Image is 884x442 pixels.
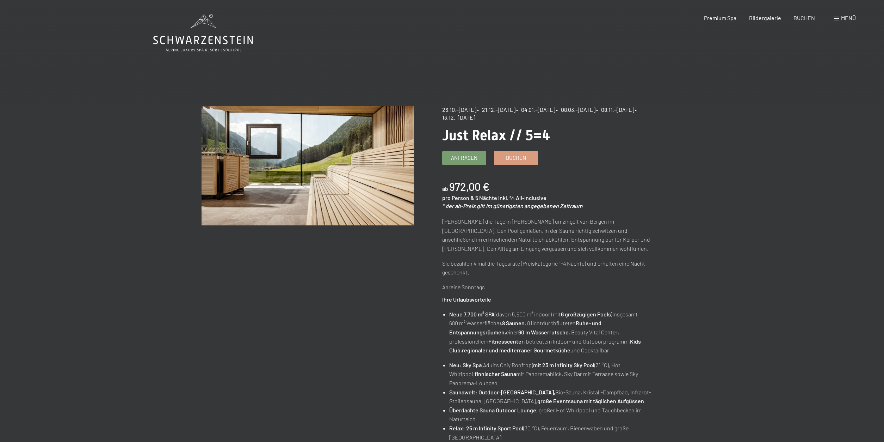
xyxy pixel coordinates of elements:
span: • 21.12.–[DATE] [477,106,515,113]
p: [PERSON_NAME] die Tage in [PERSON_NAME] umzingelt von Bergen im [GEOGRAPHIC_DATA]. Den Pool genie... [442,217,655,253]
strong: mit 23 m Infinity Sky Pool [533,362,594,368]
a: Buchen [494,151,538,165]
span: 5 Nächte [475,194,497,201]
p: Sie bezahlen 4 mal die Tagesrate (Preiskategorie 1-4 Nächte) und erhalten eine Nacht geschenkt. [442,259,655,277]
a: Premium Spa [704,14,736,21]
span: Buchen [506,154,526,162]
strong: Überdachte Sauna Outdoor Lounge [449,407,536,413]
span: ab [442,185,448,192]
span: 26.10.–[DATE] [442,106,476,113]
span: Menü [841,14,856,21]
span: Anfragen [451,154,477,162]
strong: Relax: 25 m Infinity Sport Pool [449,425,523,431]
strong: Neu: Sky Spa [449,362,482,368]
strong: Fitnesscenter [488,338,524,345]
li: (davon 5.500 m² indoor) mit (insgesamt 680 m² Wasserfläche), , 8 lichtdurchfluteten einer , Beaut... [449,310,654,355]
span: • 08.11.–[DATE] [596,106,634,113]
img: Just Relax // 5=4 [202,106,414,225]
strong: Neue 7.700 m² SPA [449,311,495,317]
li: Bio-Sauna, Kristall-Dampfbad, Infrarot-Stollensauna, [GEOGRAPHIC_DATA], [449,388,654,406]
a: BUCHEN [793,14,815,21]
strong: finnischer Sauna [475,370,516,377]
strong: große Eventsauna mit täglichen Aufgüssen [537,398,644,404]
p: Anreise Sonntags [442,283,655,292]
strong: Saunawelt: Outdoor-[GEOGRAPHIC_DATA], [449,389,555,395]
span: pro Person & [442,194,474,201]
strong: 8 Saunen [502,320,525,326]
strong: Ihre Urlaubsvorteile [442,296,491,303]
li: (30 °C), Feuerraum, Bienenwaben und große [GEOGRAPHIC_DATA] [449,424,654,442]
strong: 6 großzügigen Pools [561,311,611,317]
strong: regionaler und mediterraner Gourmetküche [462,347,570,353]
span: inkl. ¾ All-Inclusive [498,194,546,201]
li: (Adults Only Rooftop) (31 °C), Hot Whirlpool, mit Panoramablick, Sky Bar mit Terrasse sowie Sky P... [449,361,654,388]
span: • 08.03.–[DATE] [556,106,595,113]
b: 972,00 € [449,180,489,193]
em: * der ab-Preis gilt im günstigsten angegebenen Zeitraum [442,202,582,209]
li: , großer Hot Whirlpool und Tauchbecken im Naturteich [449,406,654,424]
a: Anfragen [443,151,486,165]
span: • 04.01.–[DATE] [516,106,555,113]
span: Just Relax // 5=4 [442,127,550,144]
a: Bildergalerie [749,14,781,21]
strong: 60 m Wasserrutsche [518,329,569,335]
